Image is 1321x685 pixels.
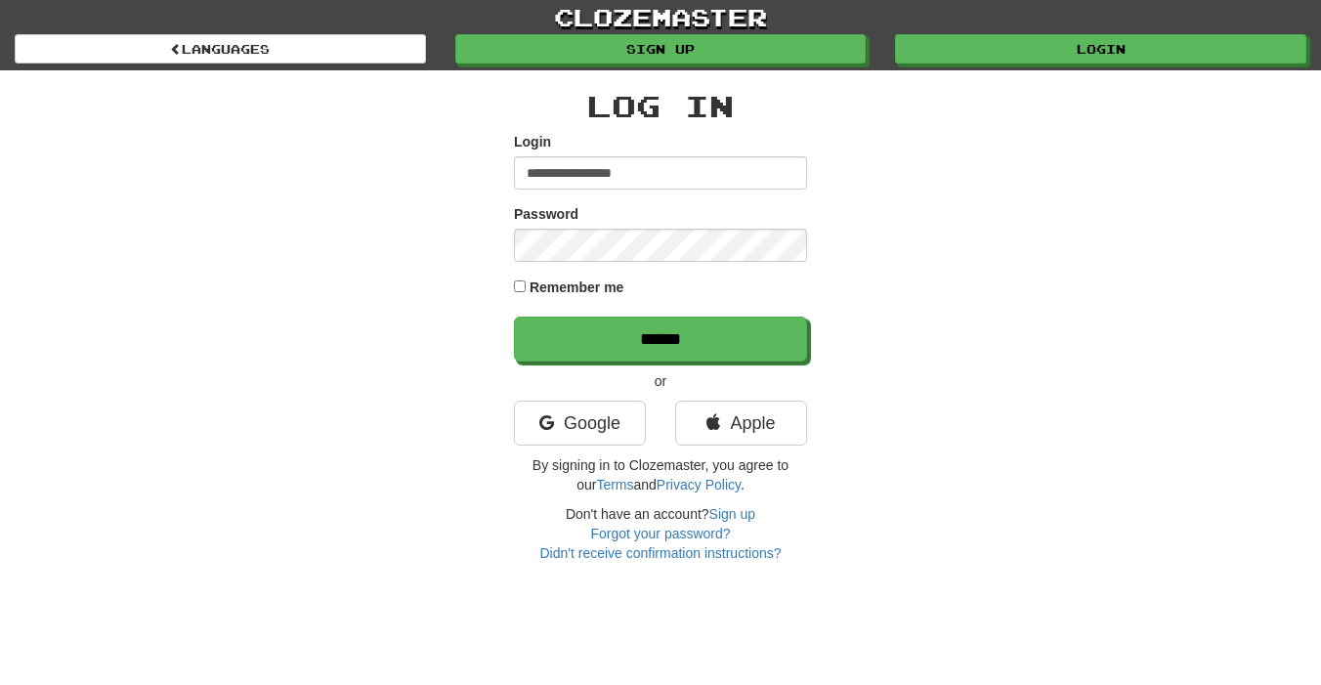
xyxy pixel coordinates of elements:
[895,34,1306,64] a: Login
[514,132,551,151] label: Login
[530,278,624,297] label: Remember me
[709,506,755,522] a: Sign up
[514,504,807,563] div: Don't have an account?
[590,526,730,541] a: Forgot your password?
[675,401,807,446] a: Apple
[539,545,781,561] a: Didn't receive confirmation instructions?
[514,371,807,391] p: or
[596,477,633,492] a: Terms
[15,34,426,64] a: Languages
[514,401,646,446] a: Google
[657,477,741,492] a: Privacy Policy
[455,34,867,64] a: Sign up
[514,455,807,494] p: By signing in to Clozemaster, you agree to our and .
[514,90,807,122] h2: Log In
[514,204,578,224] label: Password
